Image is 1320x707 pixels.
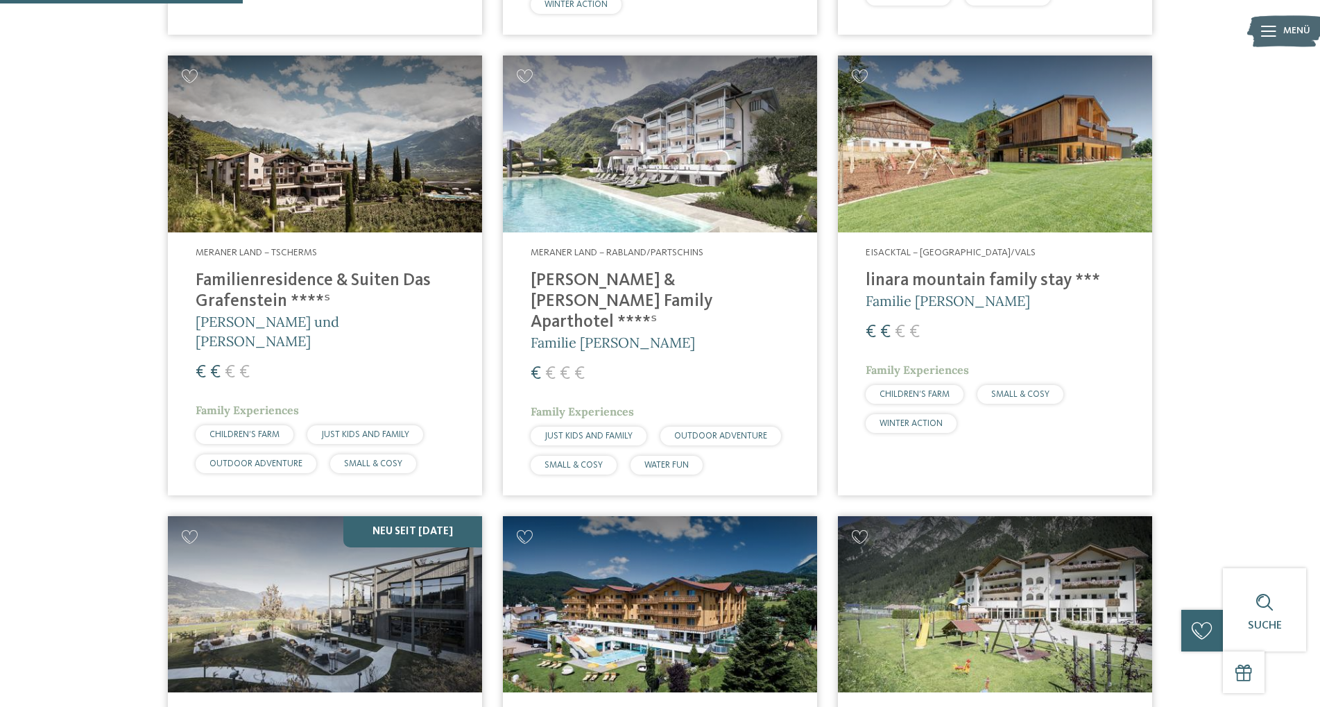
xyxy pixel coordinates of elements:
[866,292,1030,309] span: Familie [PERSON_NAME]
[531,271,789,333] h4: [PERSON_NAME] & [PERSON_NAME] Family Aparthotel ****ˢ
[674,432,767,441] span: OUTDOOR ADVENTURE
[168,516,482,693] img: Familienhotels gesucht? Hier findet ihr die besten!
[209,430,280,439] span: CHILDREN’S FARM
[531,248,703,257] span: Meraner Land – Rabland/Partschins
[531,334,695,351] span: Familie [PERSON_NAME]
[545,432,633,441] span: JUST KIDS AND FAMILY
[344,459,402,468] span: SMALL & COSY
[866,271,1124,291] h4: linara mountain family stay ***
[880,323,891,341] span: €
[838,516,1152,693] img: Kinderparadies Alpin ***ˢ
[196,364,206,382] span: €
[196,271,454,312] h4: Familienresidence & Suiten Das Grafenstein ****ˢ
[168,56,482,495] a: Familienhotels gesucht? Hier findet ihr die besten! Meraner Land – Tscherms Familienresidence & S...
[239,364,250,382] span: €
[210,364,221,382] span: €
[866,363,969,377] span: Family Experiences
[644,461,689,470] span: WATER FUN
[225,364,235,382] span: €
[838,56,1152,232] img: Familienhotels gesucht? Hier findet ihr die besten!
[545,365,556,383] span: €
[196,313,339,350] span: [PERSON_NAME] und [PERSON_NAME]
[196,403,299,417] span: Family Experiences
[895,323,905,341] span: €
[531,404,634,418] span: Family Experiences
[168,56,482,232] img: Familienhotels gesucht? Hier findet ihr die besten!
[866,323,876,341] span: €
[574,365,585,383] span: €
[503,56,817,495] a: Familienhotels gesucht? Hier findet ihr die besten! Meraner Land – Rabland/Partschins [PERSON_NAM...
[560,365,570,383] span: €
[866,248,1036,257] span: Eisacktal – [GEOGRAPHIC_DATA]/Vals
[991,390,1049,399] span: SMALL & COSY
[196,248,317,257] span: Meraner Land – Tscherms
[321,430,409,439] span: JUST KIDS AND FAMILY
[209,459,302,468] span: OUTDOOR ADVENTURE
[880,390,950,399] span: CHILDREN’S FARM
[1248,620,1282,631] span: Suche
[909,323,920,341] span: €
[838,56,1152,495] a: Familienhotels gesucht? Hier findet ihr die besten! Eisacktal – [GEOGRAPHIC_DATA]/Vals linara mou...
[880,419,943,428] span: WINTER ACTION
[531,365,541,383] span: €
[503,516,817,693] img: Family Home Alpenhof ****
[545,461,603,470] span: SMALL & COSY
[503,56,817,232] img: Familienhotels gesucht? Hier findet ihr die besten!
